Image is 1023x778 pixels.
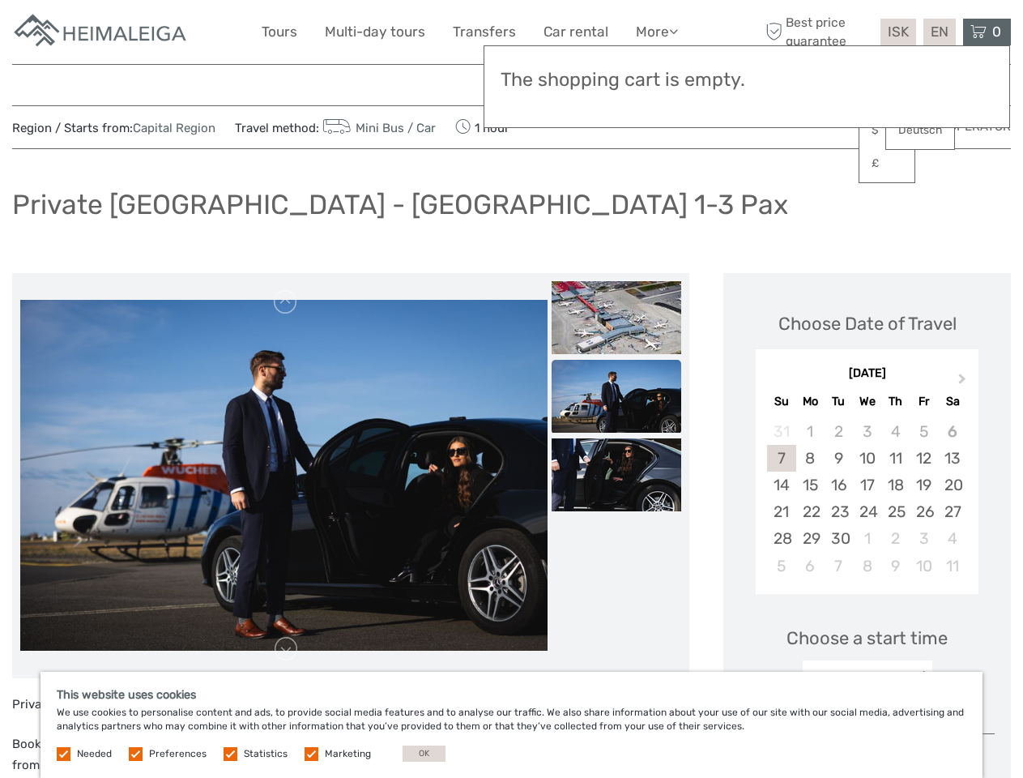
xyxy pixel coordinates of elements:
[881,553,910,579] div: Choose Thursday, October 9th, 2025
[767,553,795,579] div: Choose Sunday, October 5th, 2025
[12,12,190,52] img: Apartments in Reykjavik
[325,747,371,761] label: Marketing
[881,472,910,498] div: Choose Thursday, September 18th, 2025
[761,14,876,49] span: Best price guarantee
[23,28,183,41] p: We're away right now. Please check back later!
[825,418,853,445] div: Not available Tuesday, September 2nd, 2025
[756,365,978,383] div: [DATE]
[455,116,509,139] span: 1 hour
[923,19,956,45] div: EN
[552,281,681,354] img: 402c27db28ba43cc818790fdd4177d5d_slider_thumbnail.jpeg
[888,24,909,40] span: ISK
[57,688,966,702] h5: This website uses cookies
[938,391,966,413] div: Sa
[796,418,825,445] div: Not available Monday, September 1st, 2025
[938,525,966,552] div: Choose Saturday, October 4th, 2025
[761,418,973,579] div: month 2025-09
[853,391,881,413] div: We
[881,525,910,552] div: Choose Thursday, October 2nd, 2025
[325,20,425,44] a: Multi-day tours
[40,672,983,778] div: We use cookies to personalise content and ads, to provide social media features and to analyse ou...
[501,69,993,92] h3: The shopping cart is empty.
[186,25,206,45] button: Open LiveChat chat widget
[767,498,795,525] div: Choose Sunday, September 21st, 2025
[796,525,825,552] div: Choose Monday, September 29th, 2025
[910,553,938,579] div: Choose Friday, October 10th, 2025
[825,391,853,413] div: Tu
[796,472,825,498] div: Choose Monday, September 15th, 2025
[796,391,825,413] div: Mo
[825,445,853,472] div: Choose Tuesday, September 9th, 2025
[786,626,948,651] span: Choose a start time
[543,20,608,44] a: Car rental
[235,116,436,139] span: Travel method:
[825,472,853,498] div: Choose Tuesday, September 16th, 2025
[796,445,825,472] div: Choose Monday, September 8th, 2025
[910,445,938,472] div: Choose Friday, September 12th, 2025
[910,498,938,525] div: Choose Friday, September 26th, 2025
[881,391,910,413] div: Th
[910,472,938,498] div: Choose Friday, September 19th, 2025
[886,116,954,145] a: Deutsch
[244,747,288,761] label: Statistics
[853,418,881,445] div: Not available Wednesday, September 3rd, 2025
[881,445,910,472] div: Choose Thursday, September 11th, 2025
[767,445,795,472] div: Choose Sunday, September 7th, 2025
[77,747,112,761] label: Needed
[767,525,795,552] div: Choose Sunday, September 28th, 2025
[12,695,689,716] p: Private [GEOGRAPHIC_DATA] - [GEOGRAPHIC_DATA] Transfer.
[403,746,445,762] button: OK
[910,525,938,552] div: Choose Friday, October 3rd, 2025
[859,149,914,178] a: £
[825,498,853,525] div: Choose Tuesday, September 23rd, 2025
[12,120,215,137] span: Region / Starts from:
[20,300,548,651] img: ed02e52b914a4f8f9ec02b2cf1cb77c9_main_slider.png
[938,445,966,472] div: Choose Saturday, September 13th, 2025
[853,472,881,498] div: Choose Wednesday, September 17th, 2025
[453,20,516,44] a: Transfers
[767,418,795,445] div: Not available Sunday, August 31st, 2025
[990,24,1004,40] span: 0
[133,121,215,135] a: Capital Region
[825,553,853,579] div: Choose Tuesday, October 7th, 2025
[859,116,914,145] a: $
[552,438,681,511] img: 0e6cf898a8fb42c5b17b14719a248a1f_slider_thumbnail.png
[796,553,825,579] div: Choose Monday, October 6th, 2025
[12,188,788,221] h1: Private [GEOGRAPHIC_DATA] - [GEOGRAPHIC_DATA] 1-3 Pax
[938,498,966,525] div: Choose Saturday, September 27th, 2025
[853,445,881,472] div: Choose Wednesday, September 10th, 2025
[938,472,966,498] div: Choose Saturday, September 20th, 2025
[262,20,297,44] a: Tours
[636,20,678,44] a: More
[825,525,853,552] div: Choose Tuesday, September 30th, 2025
[848,669,886,690] div: 16:30
[778,311,957,336] div: Choose Date of Travel
[951,370,977,395] button: Next Month
[938,418,966,445] div: Not available Saturday, September 6th, 2025
[910,418,938,445] div: Not available Friday, September 5th, 2025
[938,553,966,579] div: Choose Saturday, October 11th, 2025
[767,472,795,498] div: Choose Sunday, September 14th, 2025
[881,418,910,445] div: Not available Thursday, September 4th, 2025
[853,525,881,552] div: Choose Wednesday, October 1st, 2025
[552,360,681,433] img: ed02e52b914a4f8f9ec02b2cf1cb77c9_slider_thumbnail.png
[149,747,207,761] label: Preferences
[796,498,825,525] div: Choose Monday, September 22nd, 2025
[853,553,881,579] div: Choose Wednesday, October 8th, 2025
[319,121,436,135] a: Mini Bus / Car
[910,391,938,413] div: Fr
[853,498,881,525] div: Choose Wednesday, September 24th, 2025
[767,391,795,413] div: Su
[881,498,910,525] div: Choose Thursday, September 25th, 2025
